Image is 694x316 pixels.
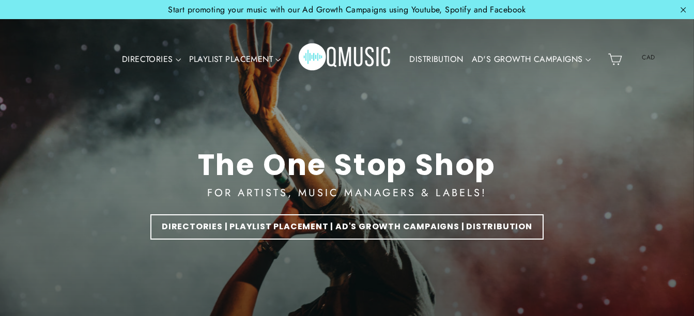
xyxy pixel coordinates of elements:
[150,214,544,240] a: DIRECTORIES | PLAYLIST PLACEMENT | AD'S GROWTH CAMPAIGNS | DISTRIBUTION
[207,185,486,201] div: FOR ARTISTS, MUSIC MANAGERS & LABELS!
[405,48,467,71] a: DISTRIBUTION
[118,48,185,71] a: DIRECTORIES
[87,29,604,90] div: Primary
[185,48,285,71] a: PLAYLIST PLACEMENT
[468,48,595,71] a: AD'S GROWTH CAMPAIGNS
[299,36,392,83] img: Q Music Promotions
[198,148,497,182] div: The One Stop Shop
[629,50,668,65] span: CAD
